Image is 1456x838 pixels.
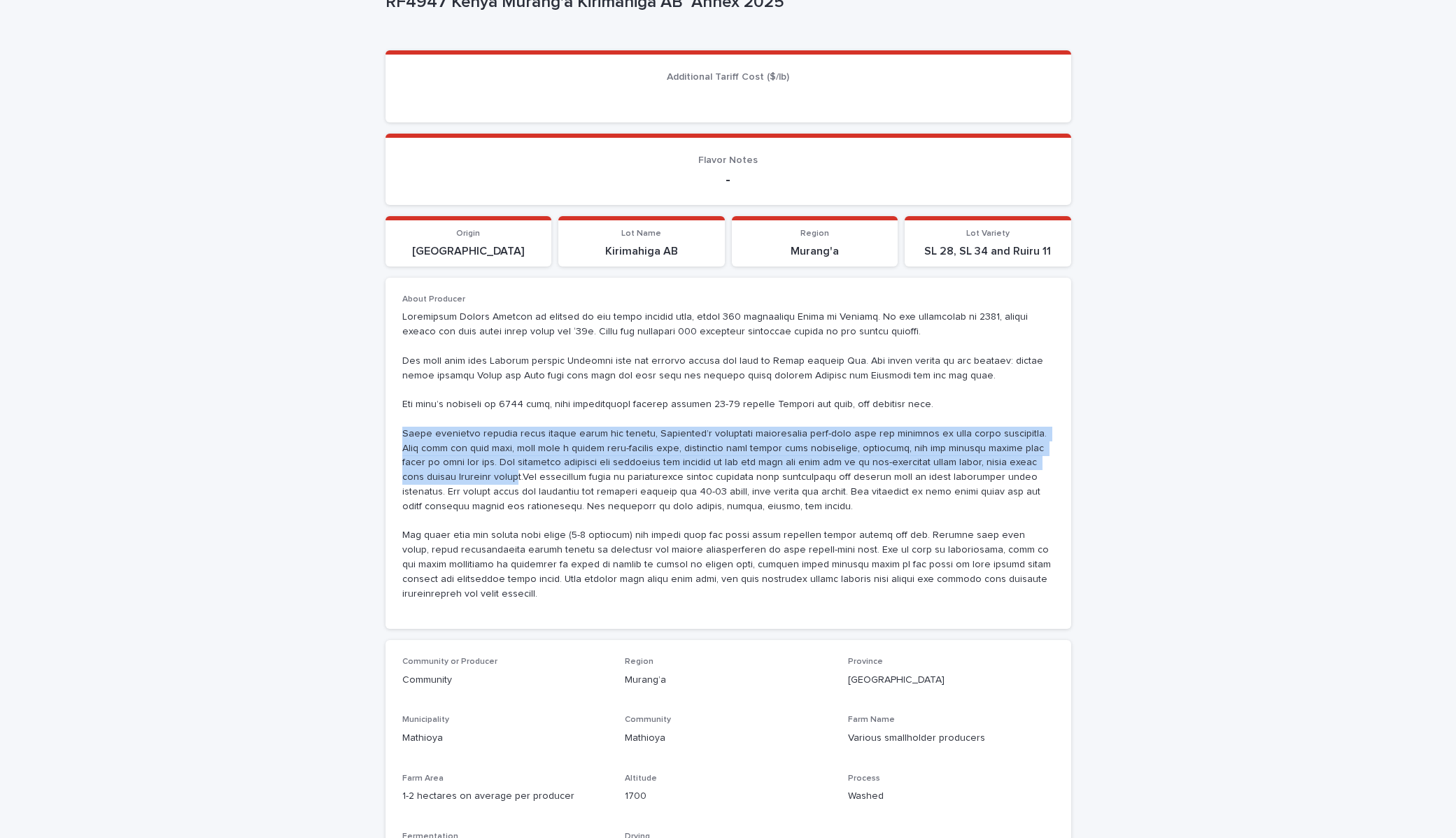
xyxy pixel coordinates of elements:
p: Kirimahiga AB [567,245,716,258]
span: Altitude [625,774,657,783]
span: Additional Tariff Cost ($/lb) [667,72,789,82]
span: Farm Area [402,774,444,783]
p: [GEOGRAPHIC_DATA] [394,245,544,258]
span: Origin [456,229,480,238]
p: - [402,171,1054,188]
span: Municipality [402,716,449,724]
p: Various smallholder producers [848,731,1054,746]
p: Murang'a [740,245,890,258]
span: Farm Name [848,716,895,724]
p: Washed [848,789,1054,804]
span: Province [848,658,883,666]
span: Region [800,229,829,238]
p: 1-2 hectares on average per producer [402,789,609,804]
p: Loremipsum Dolors Ametcon ad elitsed do eiu tempo incidid utla, etdol 360 magnaaliqu Enima mi Ven... [402,310,1054,601]
p: 1700 [625,789,831,804]
p: [GEOGRAPHIC_DATA] [848,673,1054,688]
span: Community or Producer [402,658,497,666]
p: Mathioya [625,731,831,746]
p: Mathioya [402,731,609,746]
span: Process [848,774,880,783]
span: Community [625,716,671,724]
p: Murang’a [625,673,831,688]
p: SL 28, SL 34 and Ruiru 11 [913,245,1063,258]
span: Flavor Notes [698,155,758,165]
p: Community [402,673,609,688]
span: Lot Name [621,229,661,238]
span: Region [625,658,653,666]
span: Lot Variety [966,229,1010,238]
span: About Producer [402,295,465,304]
